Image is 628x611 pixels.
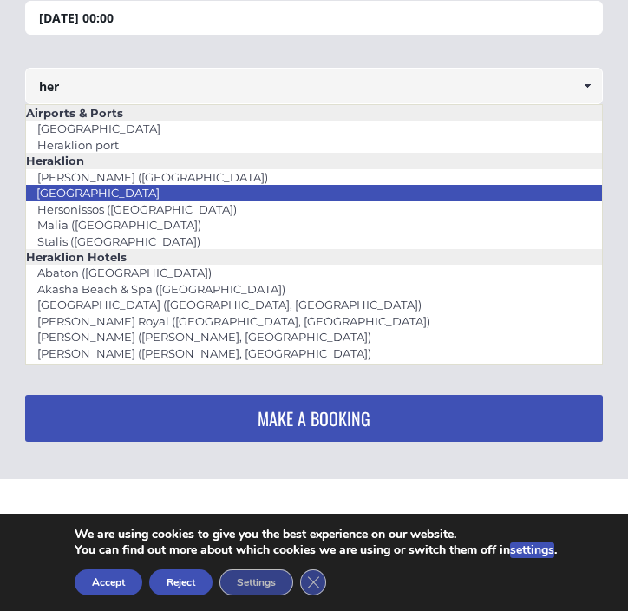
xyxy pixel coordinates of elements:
a: [PERSON_NAME] ([PERSON_NAME], [GEOGRAPHIC_DATA]) [26,341,383,365]
button: settings [510,542,554,558]
a: [GEOGRAPHIC_DATA] ([GEOGRAPHIC_DATA], [GEOGRAPHIC_DATA]) [26,292,433,317]
a: Show All Items [573,68,602,104]
a: Heraklion port [26,133,130,157]
button: Accept [75,569,142,595]
li: Heraklion [26,153,602,168]
a: Abaton ([GEOGRAPHIC_DATA]) [26,260,223,285]
a: [GEOGRAPHIC_DATA] [26,116,172,141]
button: MAKE A BOOKING [25,395,603,442]
li: Airports & Ports [26,105,602,121]
button: Close GDPR Cookie Banner [300,569,326,595]
a: Akasha Beach & Spa ([GEOGRAPHIC_DATA]) [26,277,297,301]
a: Hersonissos ([GEOGRAPHIC_DATA]) [26,197,248,221]
button: Reject [149,569,213,595]
a: [GEOGRAPHIC_DATA] [25,181,171,205]
li: Heraklion Hotels [26,249,602,265]
p: You can find out more about which cookies we are using or switch them off in . [75,542,557,558]
a: Stalis ([GEOGRAPHIC_DATA]) [26,229,212,253]
input: Select pickup location [25,68,603,104]
a: [PERSON_NAME] Royal ([GEOGRAPHIC_DATA], [GEOGRAPHIC_DATA]) [26,309,442,333]
p: We are using cookies to give you the best experience on our website. [75,527,557,542]
button: Settings [219,569,293,595]
a: [PERSON_NAME] ([PERSON_NAME], [GEOGRAPHIC_DATA]) [26,325,383,349]
a: Malia ([GEOGRAPHIC_DATA]) [26,213,213,237]
a: [PERSON_NAME] ([GEOGRAPHIC_DATA]) [26,165,279,189]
